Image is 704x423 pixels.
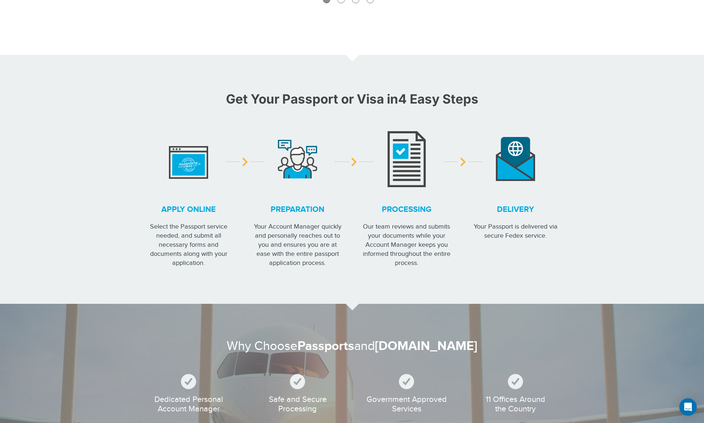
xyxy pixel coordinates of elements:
[252,204,343,215] strong: Preparation
[298,338,354,354] strong: Passports
[169,139,208,179] img: image description
[143,204,234,215] strong: Apply online
[388,131,426,187] img: image description
[252,222,343,267] p: Your Account Manager quickly and personally reaches out to you and ensures you are at ease with t...
[357,374,456,414] div: Government Approved Services
[496,137,535,181] img: image description
[248,374,347,414] div: Safe and Secure Processing
[361,222,452,267] p: Our team reviews and submits your documents while your Account Manager keeps you informed through...
[134,338,570,354] h2: Why Choose and
[470,204,561,215] strong: Delivery
[139,374,238,414] div: Dedicated Personal Account Manager
[139,91,565,106] h2: Get Your Passport or Visa in
[278,140,317,178] img: image description
[361,204,452,215] strong: Processing
[143,222,234,267] p: Select the Passport service needed, and submit all necessary forms and documents along with your ...
[375,338,477,354] strong: [DOMAIN_NAME]
[466,374,565,414] div: 11 Offices Around the Country
[470,222,561,240] p: Your Passport is delivered via secure Fedex service.
[679,398,697,416] div: Open Intercom Messenger
[398,91,478,106] strong: 4 Easy Steps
